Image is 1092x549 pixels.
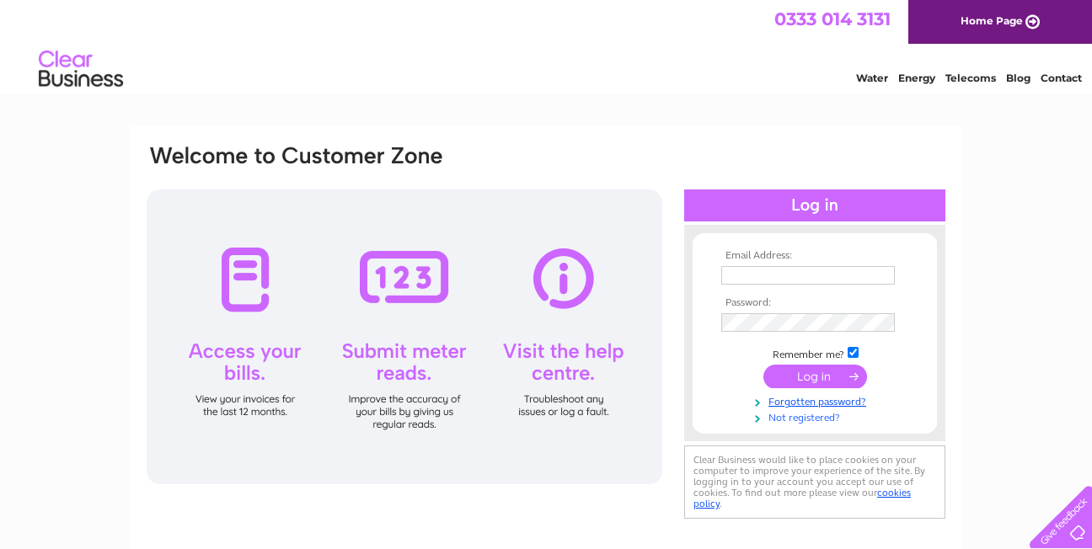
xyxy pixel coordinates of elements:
[774,8,891,29] a: 0333 014 3131
[149,9,945,82] div: Clear Business is a trading name of Verastar Limited (registered in [GEOGRAPHIC_DATA] No. 3667643...
[898,72,935,84] a: Energy
[684,445,945,519] div: Clear Business would like to place cookies on your computer to improve your experience of the sit...
[1006,72,1030,84] a: Blog
[721,392,913,408] a: Forgotten password?
[1041,72,1082,84] a: Contact
[717,297,913,309] th: Password:
[717,344,913,361] td: Remember me?
[763,365,867,388] input: Submit
[856,72,888,84] a: Water
[945,72,996,84] a: Telecoms
[721,408,913,424] a: Not registered?
[717,250,913,262] th: Email Address:
[693,487,911,509] a: cookies policy
[38,44,124,95] img: logo.png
